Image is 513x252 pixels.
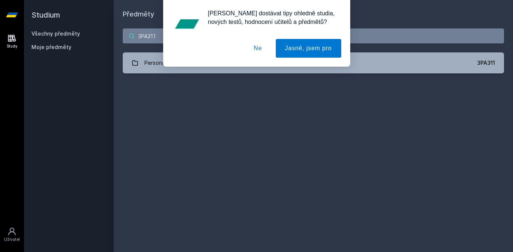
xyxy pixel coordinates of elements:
div: [PERSON_NAME] dostávat tipy ohledně studia, nových testů, hodnocení učitelů a předmětů? [202,9,341,26]
a: Uživatel [1,223,22,246]
button: Ne [244,39,271,58]
div: Uživatel [4,237,20,242]
img: notification icon [172,9,202,39]
button: Jasně, jsem pro [276,39,341,58]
